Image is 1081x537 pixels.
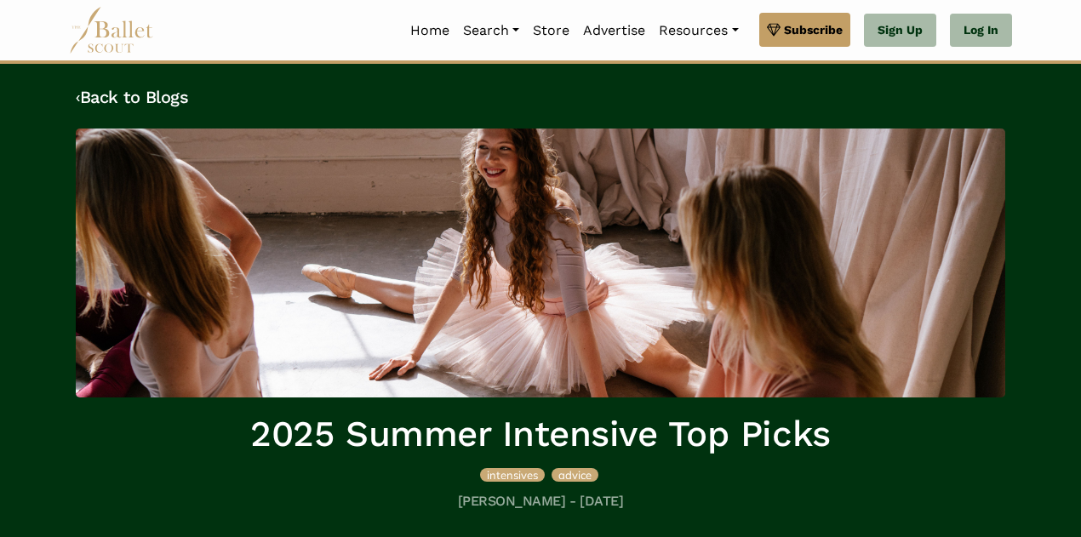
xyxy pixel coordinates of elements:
[480,466,548,483] a: intensives
[652,13,745,49] a: Resources
[76,86,80,107] code: ‹
[576,13,652,49] a: Advertise
[76,129,1005,397] img: header_image.img
[487,468,538,482] span: intensives
[784,20,843,39] span: Subscribe
[759,13,850,47] a: Subscribe
[864,14,936,48] a: Sign Up
[76,411,1005,458] h1: 2025 Summer Intensive Top Picks
[767,20,781,39] img: gem.svg
[950,14,1012,48] a: Log In
[526,13,576,49] a: Store
[76,87,188,107] a: ‹Back to Blogs
[76,493,1005,511] h5: [PERSON_NAME] - [DATE]
[558,468,592,482] span: advice
[456,13,526,49] a: Search
[552,466,598,483] a: advice
[403,13,456,49] a: Home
